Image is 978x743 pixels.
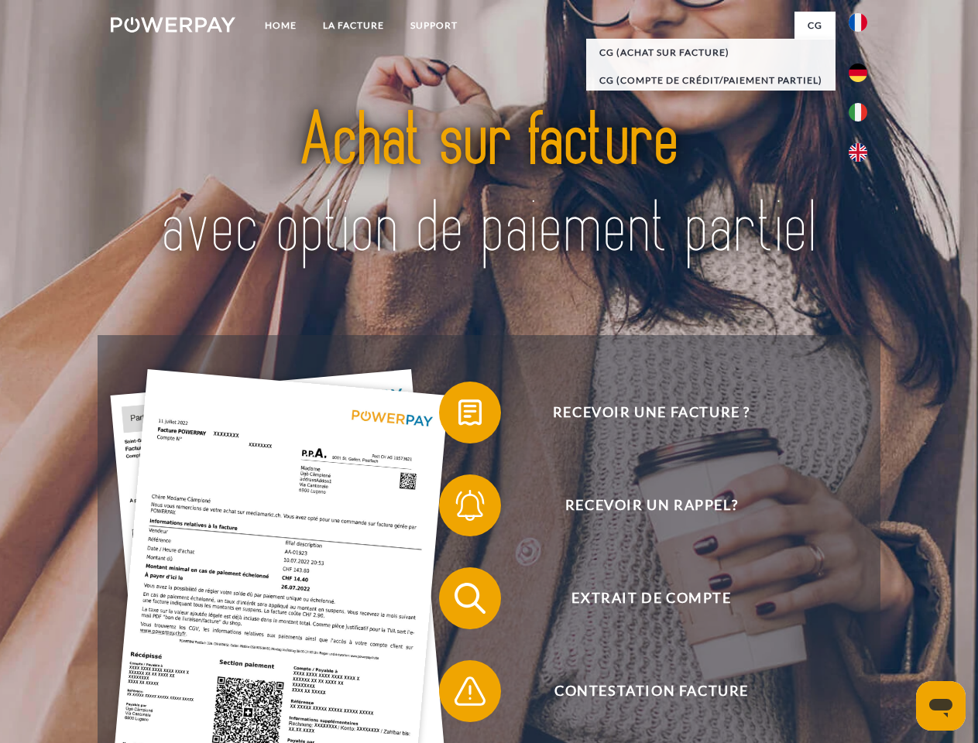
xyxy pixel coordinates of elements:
[439,660,842,722] button: Contestation Facture
[451,393,489,432] img: qb_bill.svg
[451,579,489,618] img: qb_search.svg
[310,12,397,39] a: LA FACTURE
[148,74,830,296] img: title-powerpay_fr.svg
[462,382,841,443] span: Recevoir une facture ?
[451,672,489,710] img: qb_warning.svg
[849,63,867,82] img: de
[111,17,235,33] img: logo-powerpay-white.svg
[462,567,841,629] span: Extrait de compte
[462,474,841,536] span: Recevoir un rappel?
[439,474,842,536] button: Recevoir un rappel?
[252,12,310,39] a: Home
[586,39,836,67] a: CG (achat sur facture)
[849,103,867,122] img: it
[849,13,867,32] img: fr
[397,12,471,39] a: Support
[451,486,489,525] img: qb_bell.svg
[439,382,842,443] button: Recevoir une facture ?
[586,67,836,94] a: CG (Compte de crédit/paiement partiel)
[916,681,966,731] iframe: Bouton de lancement de la fenêtre de messagerie
[439,567,842,629] button: Extrait de compte
[849,143,867,162] img: en
[462,660,841,722] span: Contestation Facture
[794,12,836,39] a: CG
